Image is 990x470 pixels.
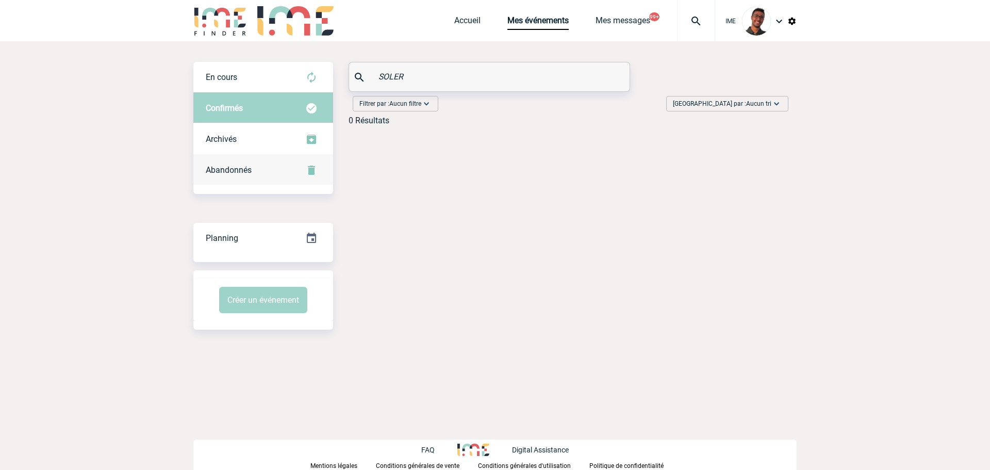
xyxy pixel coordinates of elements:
div: Retrouvez ici tous les événements que vous avez décidé d'archiver [193,124,333,155]
p: Conditions générales d'utilisation [478,462,571,469]
span: Confirmés [206,103,243,113]
div: Retrouvez ici tous vos événements organisés par date et état d'avancement [193,223,333,254]
span: IME [725,18,736,25]
img: IME-Finder [193,6,247,36]
span: [GEOGRAPHIC_DATA] par : [673,99,771,109]
img: http://www.idealmeetingsevents.fr/ [457,444,489,456]
div: Retrouvez ici tous vos événements annulés [193,155,333,186]
p: FAQ [421,446,435,454]
a: Conditions générales de vente [376,460,478,470]
div: 0 Résultats [349,116,389,125]
span: Abandonnés [206,165,252,175]
p: Digital Assistance [512,446,569,454]
span: Planning [206,233,238,243]
span: En cours [206,72,237,82]
img: baseline_expand_more_white_24dp-b.png [421,99,432,109]
a: Conditions générales d'utilisation [478,460,589,470]
a: Accueil [454,15,481,30]
p: Conditions générales de vente [376,462,459,469]
a: Mentions légales [310,460,376,470]
input: Rechercher un événement par son nom [376,69,605,84]
div: Retrouvez ici tous vos évènements avant confirmation [193,62,333,93]
a: Planning [193,222,333,253]
span: Aucun tri [746,100,771,107]
a: Mes messages [596,15,650,30]
span: Filtrer par : [359,99,421,109]
button: Créer un événement [219,287,307,313]
img: 124970-0.jpg [742,7,771,36]
span: Aucun filtre [389,100,421,107]
a: Mes événements [507,15,569,30]
a: FAQ [421,444,457,454]
img: baseline_expand_more_white_24dp-b.png [771,99,782,109]
button: 99+ [649,12,659,21]
a: Politique de confidentialité [589,460,680,470]
span: Archivés [206,134,237,144]
p: Politique de confidentialité [589,462,664,469]
p: Mentions légales [310,462,357,469]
